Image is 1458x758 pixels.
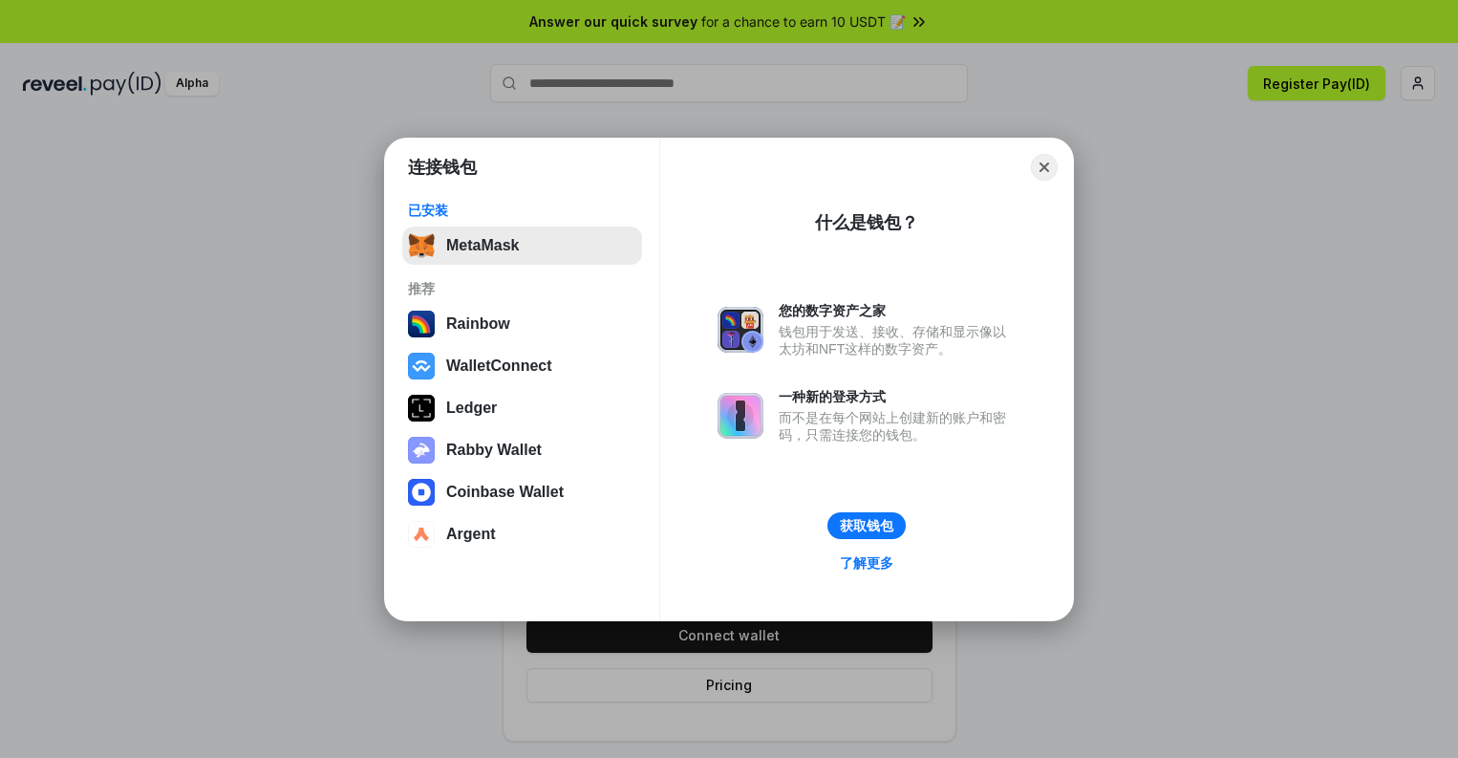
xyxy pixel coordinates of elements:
div: 钱包用于发送、接收、存储和显示像以太坊和NFT这样的数字资产。 [779,323,1016,357]
img: svg+xml,%3Csvg%20xmlns%3D%22http%3A%2F%2Fwww.w3.org%2F2000%2Fsvg%22%20width%3D%2228%22%20height%3... [408,395,435,422]
div: 一种新的登录方式 [779,388,1016,405]
a: 了解更多 [828,551,905,575]
button: Coinbase Wallet [402,473,642,511]
button: Rainbow [402,305,642,343]
img: svg+xml,%3Csvg%20xmlns%3D%22http%3A%2F%2Fwww.w3.org%2F2000%2Fsvg%22%20fill%3D%22none%22%20viewBox... [718,393,763,439]
button: Argent [402,515,642,553]
div: 获取钱包 [840,517,893,534]
div: 您的数字资产之家 [779,302,1016,319]
div: Coinbase Wallet [446,484,564,501]
img: svg+xml,%3Csvg%20width%3D%2228%22%20height%3D%2228%22%20viewBox%3D%220%200%2028%2028%22%20fill%3D... [408,353,435,379]
div: 什么是钱包？ [815,211,918,234]
button: Close [1031,154,1058,181]
div: Ledger [446,400,497,417]
div: WalletConnect [446,357,552,375]
img: svg+xml,%3Csvg%20xmlns%3D%22http%3A%2F%2Fwww.w3.org%2F2000%2Fsvg%22%20fill%3D%22none%22%20viewBox... [408,437,435,464]
div: MetaMask [446,237,519,254]
img: svg+xml,%3Csvg%20width%3D%2228%22%20height%3D%2228%22%20viewBox%3D%220%200%2028%2028%22%20fill%3D... [408,479,435,506]
img: svg+xml,%3Csvg%20fill%3D%22none%22%20height%3D%2233%22%20viewBox%3D%220%200%2035%2033%22%20width%... [408,232,435,259]
button: Rabby Wallet [402,431,642,469]
div: 推荐 [408,280,636,297]
div: 而不是在每个网站上创建新的账户和密码，只需连接您的钱包。 [779,409,1016,444]
div: 已安装 [408,202,636,219]
div: Argent [446,526,496,543]
img: svg+xml,%3Csvg%20width%3D%22120%22%20height%3D%22120%22%20viewBox%3D%220%200%20120%20120%22%20fil... [408,311,435,337]
button: 获取钱包 [827,512,906,539]
img: svg+xml,%3Csvg%20width%3D%2228%22%20height%3D%2228%22%20viewBox%3D%220%200%2028%2028%22%20fill%3D... [408,521,435,548]
h1: 连接钱包 [408,156,477,179]
div: 了解更多 [840,554,893,572]
button: MetaMask [402,227,642,265]
div: Rainbow [446,315,510,333]
div: Rabby Wallet [446,442,542,459]
button: WalletConnect [402,347,642,385]
img: svg+xml,%3Csvg%20xmlns%3D%22http%3A%2F%2Fwww.w3.org%2F2000%2Fsvg%22%20fill%3D%22none%22%20viewBox... [718,307,763,353]
button: Ledger [402,389,642,427]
